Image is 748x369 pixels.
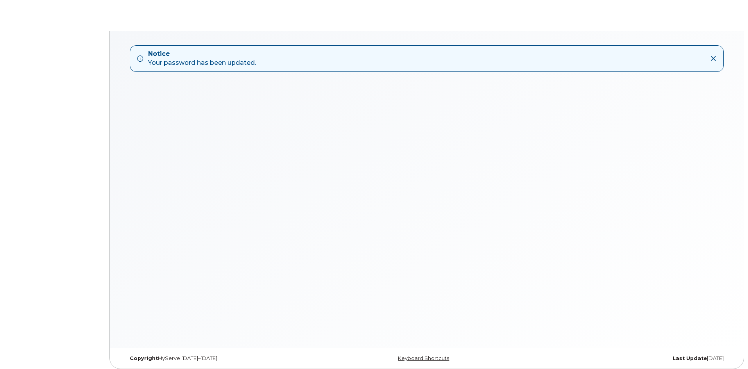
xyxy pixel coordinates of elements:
div: Your password has been updated. [148,50,256,68]
strong: Notice [148,50,256,59]
a: Keyboard Shortcuts [398,355,449,361]
div: [DATE] [528,355,730,362]
strong: Copyright [130,355,158,361]
div: MyServe [DATE]–[DATE] [124,355,326,362]
strong: Last Update [673,355,707,361]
